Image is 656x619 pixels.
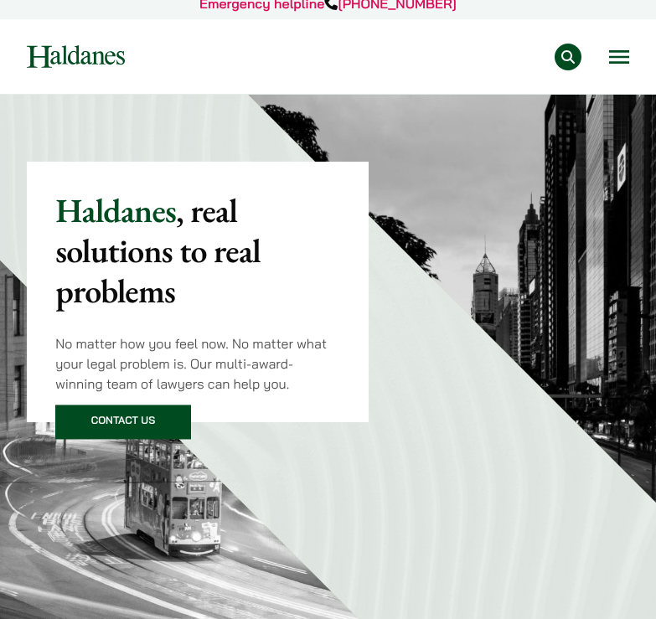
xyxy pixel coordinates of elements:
p: No matter how you feel now. No matter what your legal problem is. Our multi-award-winning team of... [55,333,340,394]
button: Open menu [609,50,629,64]
a: Contact Us [55,405,191,440]
button: Search [555,44,581,70]
img: Logo of Haldanes [27,45,125,68]
mark: , real solutions to real problems [55,188,261,312]
p: Haldanes [55,190,340,311]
